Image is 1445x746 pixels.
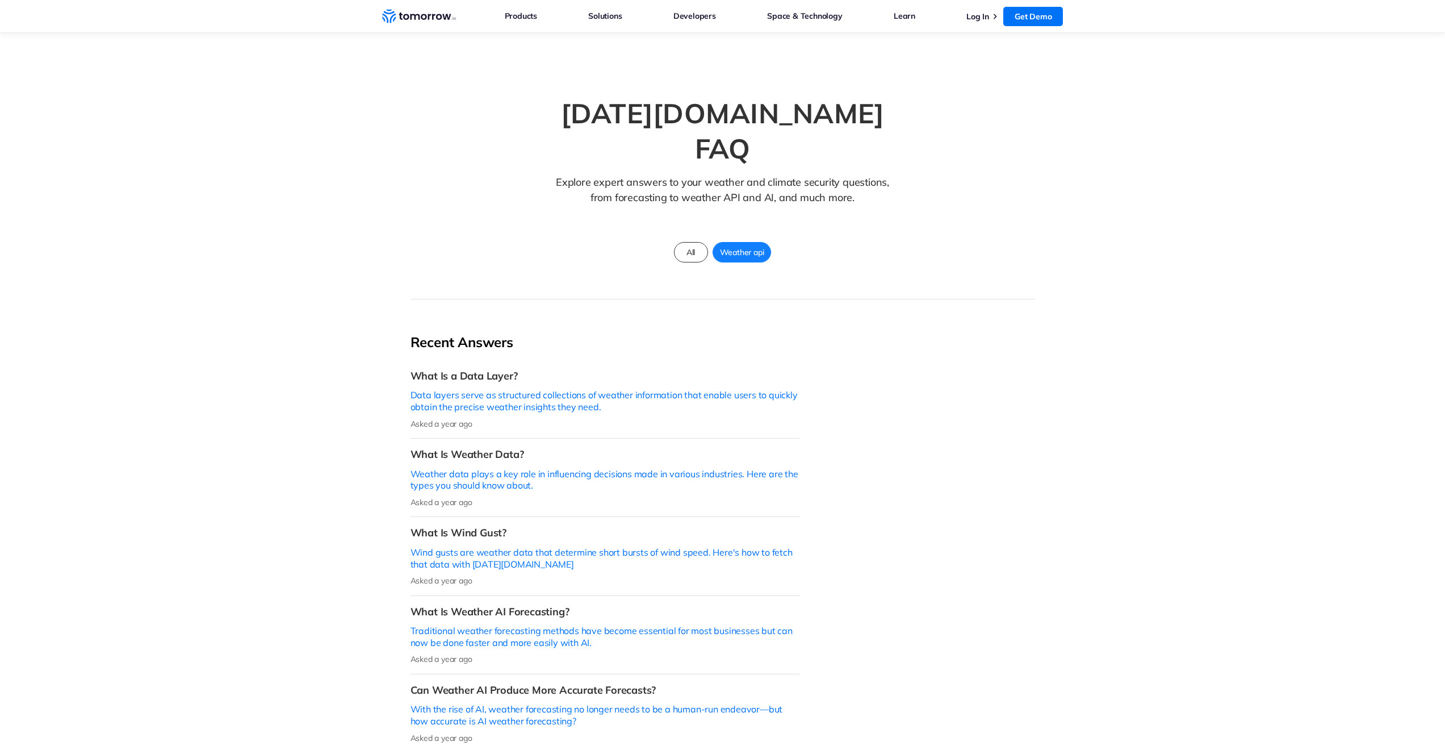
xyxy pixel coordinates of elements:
[673,9,716,23] a: Developers
[411,360,800,439] a: What Is a Data Layer?Data layers serve as structured collections of weather information that enab...
[411,517,800,595] a: What Is Wind Gust?Wind gusts are weather data that determine short bursts of wind speed. Here's h...
[411,733,800,743] p: Asked a year ago
[411,419,800,429] p: Asked a year ago
[411,448,800,461] h3: What Is Weather Data?
[411,369,800,382] h3: What Is a Data Layer?
[411,605,800,618] h3: What Is Weather AI Forecasting?
[382,8,456,25] a: Home link
[411,654,800,664] p: Asked a year ago
[411,334,800,351] h2: Recent Answers
[680,245,702,260] span: All
[411,596,800,674] a: What Is Weather AI Forecasting?Traditional weather forecasting methods have become essential for ...
[411,684,800,697] h3: Can Weather AI Produce More Accurate Forecasts?
[767,9,842,23] a: Space & Technology
[505,9,537,23] a: Products
[713,242,772,262] a: Weather api
[530,95,916,166] h1: [DATE][DOMAIN_NAME] FAQ
[411,547,800,570] p: Wind gusts are weather data that determine short bursts of wind speed. Here's how to fetch that d...
[713,245,771,260] span: Weather api
[411,468,800,492] p: Weather data plays a key role in influencing decisions made in various industries. Here are the t...
[411,439,800,517] a: What Is Weather Data?Weather data plays a key role in influencing decisions made in various indus...
[411,389,800,413] p: Data layers serve as structured collections of weather information that enable users to quickly o...
[551,174,894,223] p: Explore expert answers to your weather and climate security questions, from forecasting to weathe...
[894,9,915,23] a: Learn
[411,526,800,539] h3: What Is Wind Gust?
[411,576,800,586] p: Asked a year ago
[966,11,989,22] a: Log In
[411,497,800,507] p: Asked a year ago
[411,703,800,727] p: With the rise of AI, weather forecasting no longer needs to be a human-run endeavor—but how accur...
[411,625,800,649] p: Traditional weather forecasting methods have become essential for most businesses but can now be ...
[588,9,622,23] a: Solutions
[674,242,708,262] a: All
[1003,7,1063,26] a: Get Demo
